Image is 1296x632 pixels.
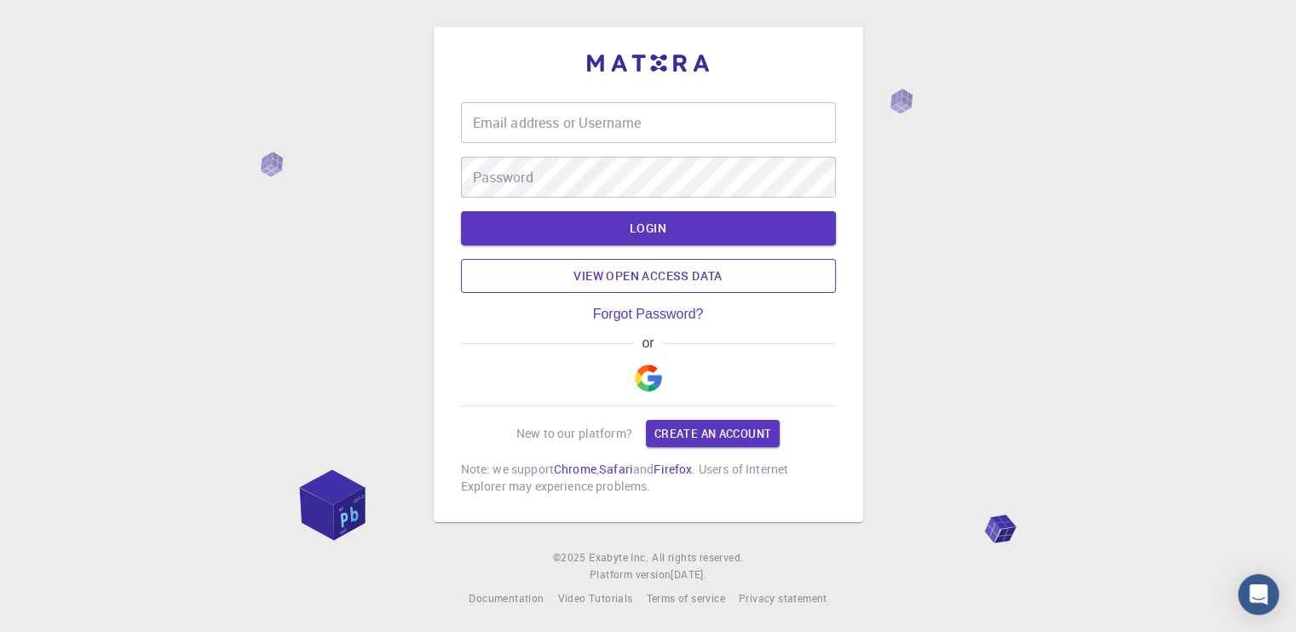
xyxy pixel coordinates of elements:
[739,590,827,607] a: Privacy statement
[469,590,544,607] a: Documentation
[589,549,648,566] a: Exabyte Inc.
[1238,574,1279,615] div: Open Intercom Messenger
[652,549,743,566] span: All rights reserved.
[646,591,724,605] span: Terms of service
[599,461,633,477] a: Safari
[516,425,632,442] p: New to our platform?
[557,591,632,605] span: Video Tutorials
[739,591,827,605] span: Privacy statement
[654,461,692,477] a: Firefox
[590,566,671,583] span: Platform version
[461,259,836,293] a: View open access data
[635,365,662,392] img: Google
[646,590,724,607] a: Terms of service
[589,550,648,564] span: Exabyte Inc.
[671,566,706,583] a: [DATE].
[461,211,836,245] button: LOGIN
[554,461,596,477] a: Chrome
[671,567,706,581] span: [DATE] .
[646,420,780,447] a: Create an account
[461,461,836,495] p: Note: we support , and . Users of Internet Explorer may experience problems.
[553,549,589,566] span: © 2025
[469,591,544,605] span: Documentation
[593,307,704,322] a: Forgot Password?
[557,590,632,607] a: Video Tutorials
[634,336,662,351] span: or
